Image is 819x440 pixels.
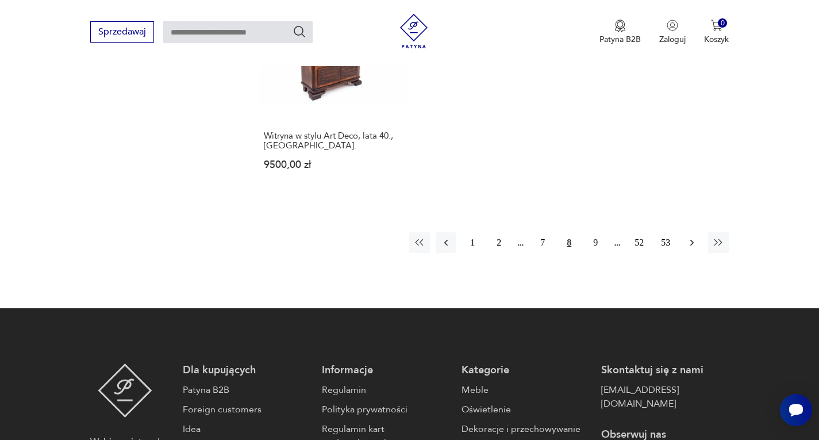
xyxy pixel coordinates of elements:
[183,422,311,436] a: Idea
[614,20,626,32] img: Ikona medalu
[183,383,311,397] a: Patyna B2B
[462,383,590,397] a: Meble
[183,403,311,416] a: Foreign customers
[780,394,812,426] iframe: Smartsupp widget button
[532,232,553,253] button: 7
[322,403,450,416] a: Polityka prywatności
[98,364,152,418] img: Patyna - sklep z meblami i dekoracjami vintage
[601,383,729,411] a: [EMAIL_ADDRESS][DOMAIN_NAME]
[264,131,403,151] h3: Witryna w stylu Art Deco, lata 40., [GEOGRAPHIC_DATA].
[667,20,678,31] img: Ikonka użytkownika
[462,232,483,253] button: 1
[599,20,641,45] button: Patyna B2B
[322,364,450,377] p: Informacje
[322,383,450,397] a: Regulamin
[293,25,306,39] button: Szukaj
[601,364,729,377] p: Skontaktuj się z nami
[599,20,641,45] a: Ikona medaluPatyna B2B
[264,160,403,170] p: 9500,00 zł
[599,34,641,45] p: Patyna B2B
[183,364,311,377] p: Dla kupujących
[659,20,686,45] button: Zaloguj
[711,20,722,31] img: Ikona koszyka
[462,364,590,377] p: Kategorie
[397,14,431,48] img: Patyna - sklep z meblami i dekoracjami vintage
[655,232,676,253] button: 53
[704,20,729,45] button: 0Koszyk
[718,18,728,28] div: 0
[489,232,509,253] button: 2
[629,232,649,253] button: 52
[462,403,590,416] a: Oświetlenie
[90,21,154,43] button: Sprzedawaj
[659,34,686,45] p: Zaloguj
[704,34,729,45] p: Koszyk
[462,422,590,436] a: Dekoracje i przechowywanie
[90,29,154,37] a: Sprzedawaj
[559,232,579,253] button: 8
[585,232,606,253] button: 9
